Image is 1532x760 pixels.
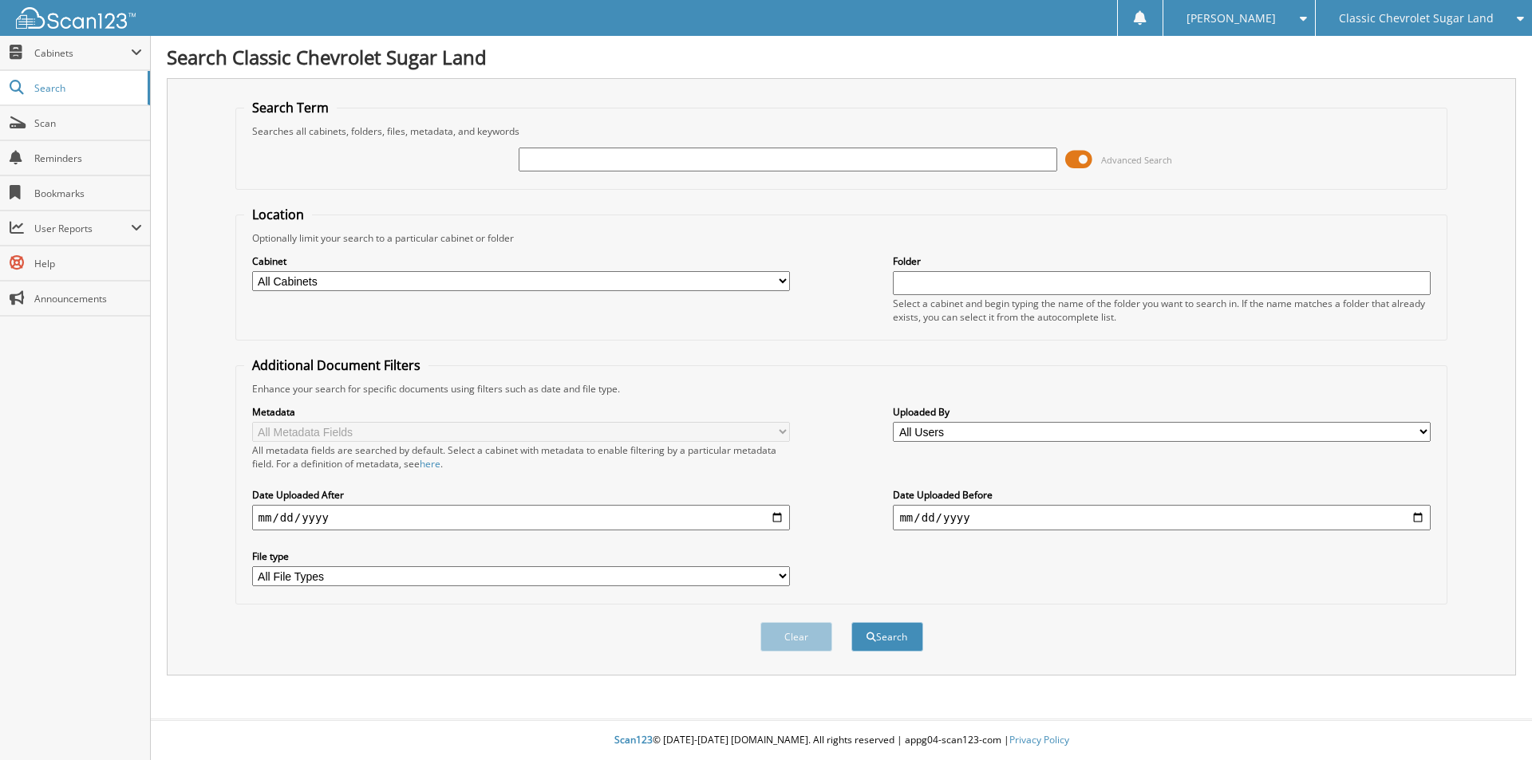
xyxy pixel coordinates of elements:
[252,443,790,471] div: All metadata fields are searched by default. Select a cabinet with metadata to enable filtering b...
[244,382,1439,396] div: Enhance your search for specific documents using filters such as date and file type.
[1009,733,1069,746] a: Privacy Policy
[244,206,312,223] legend: Location
[252,488,790,502] label: Date Uploaded After
[34,222,131,235] span: User Reports
[420,457,440,471] a: here
[893,297,1431,324] div: Select a cabinet and begin typing the name of the folder you want to search in. If the name match...
[151,721,1532,760] div: © [DATE]-[DATE] [DOMAIN_NAME]. All rights reserved | appg04-scan123-com |
[893,254,1431,268] label: Folder
[244,99,337,116] legend: Search Term
[34,292,142,305] span: Announcements
[34,257,142,270] span: Help
[244,231,1439,245] div: Optionally limit your search to a particular cabinet or folder
[252,505,790,530] input: start
[34,116,142,130] span: Scan
[893,488,1431,502] label: Date Uploaded Before
[252,254,790,268] label: Cabinet
[1187,14,1276,23] span: [PERSON_NAME]
[16,7,136,29] img: scan123-logo-white.svg
[244,356,428,374] legend: Additional Document Filters
[252,549,790,563] label: File type
[893,405,1431,419] label: Uploaded By
[34,81,140,95] span: Search
[244,124,1439,138] div: Searches all cabinets, folders, files, metadata, and keywords
[252,405,790,419] label: Metadata
[167,44,1516,70] h1: Search Classic Chevrolet Sugar Land
[34,46,131,60] span: Cabinets
[760,622,832,652] button: Clear
[1101,154,1172,166] span: Advanced Search
[1339,14,1494,23] span: Classic Chevrolet Sugar Land
[851,622,923,652] button: Search
[614,733,653,746] span: Scan123
[34,152,142,165] span: Reminders
[893,505,1431,530] input: end
[34,187,142,200] span: Bookmarks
